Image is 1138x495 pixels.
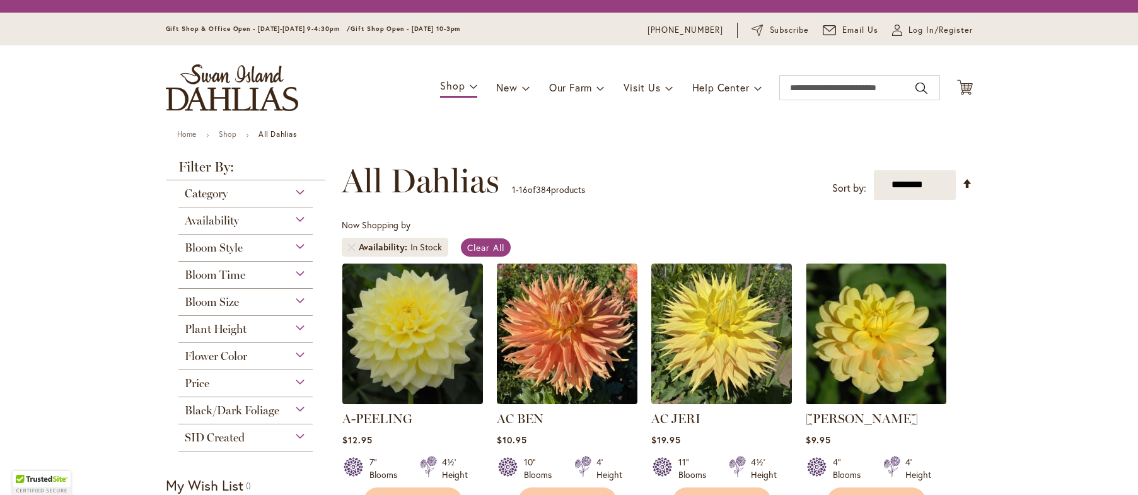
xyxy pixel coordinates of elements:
span: Bloom Style [185,241,243,255]
p: - of products [512,180,585,200]
div: In Stock [410,241,442,253]
span: Gift Shop Open - [DATE] 10-3pm [351,25,460,33]
button: Search [915,78,927,98]
div: 4' Height [596,456,622,481]
a: Home [177,129,197,139]
span: 16 [519,183,528,195]
div: 10" Blooms [524,456,559,481]
a: [PERSON_NAME] [806,411,918,426]
span: Email Us [842,24,878,37]
span: Plant Height [185,322,247,336]
span: Bloom Size [185,295,239,309]
div: TrustedSite Certified [13,471,71,495]
span: Category [185,187,228,201]
span: Gift Shop & Office Open - [DATE]-[DATE] 9-4:30pm / [166,25,351,33]
a: AC BEN [497,395,637,407]
span: Shop [440,79,465,92]
span: $12.95 [342,434,373,446]
span: Availability [359,241,410,253]
div: 7" Blooms [369,456,405,481]
div: 11" Blooms [678,456,714,481]
span: Log In/Register [909,24,973,37]
span: $9.95 [806,434,831,446]
span: Help Center [692,81,750,94]
div: 4' Height [905,456,931,481]
span: $10.95 [497,434,527,446]
span: All Dahlias [342,162,499,200]
span: Black/Dark Foliage [185,404,279,417]
img: AC Jeri [651,264,792,404]
a: AC BEN [497,411,543,426]
a: AC Jeri [651,395,792,407]
img: A-Peeling [342,264,483,404]
span: Clear All [467,242,504,253]
span: Visit Us [624,81,660,94]
div: 4½' Height [751,456,777,481]
span: New [496,81,517,94]
div: 4" Blooms [833,456,868,481]
a: Remove Availability In Stock [348,243,356,251]
span: Availability [185,214,239,228]
a: AC JERI [651,411,700,426]
strong: My Wish List [166,476,243,494]
span: Subscribe [770,24,810,37]
strong: Filter By: [166,160,326,180]
a: A-Peeling [342,395,483,407]
span: Price [185,376,209,390]
label: Sort by: [832,177,866,200]
a: Log In/Register [892,24,973,37]
div: 4½' Height [442,456,468,481]
span: SID Created [185,431,245,445]
a: AHOY MATEY [806,395,946,407]
img: AC BEN [497,264,637,404]
strong: All Dahlias [258,129,297,139]
a: A-PEELING [342,411,412,426]
span: 384 [536,183,551,195]
a: store logo [166,64,298,111]
a: Subscribe [752,24,809,37]
span: Flower Color [185,349,247,363]
span: $19.95 [651,434,681,446]
a: Email Us [823,24,878,37]
span: Bloom Time [185,268,245,282]
a: Shop [219,129,236,139]
a: Clear All [461,238,511,257]
a: [PHONE_NUMBER] [647,24,724,37]
img: AHOY MATEY [806,264,946,404]
span: Our Farm [549,81,592,94]
span: 1 [512,183,516,195]
span: Now Shopping by [342,219,410,231]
